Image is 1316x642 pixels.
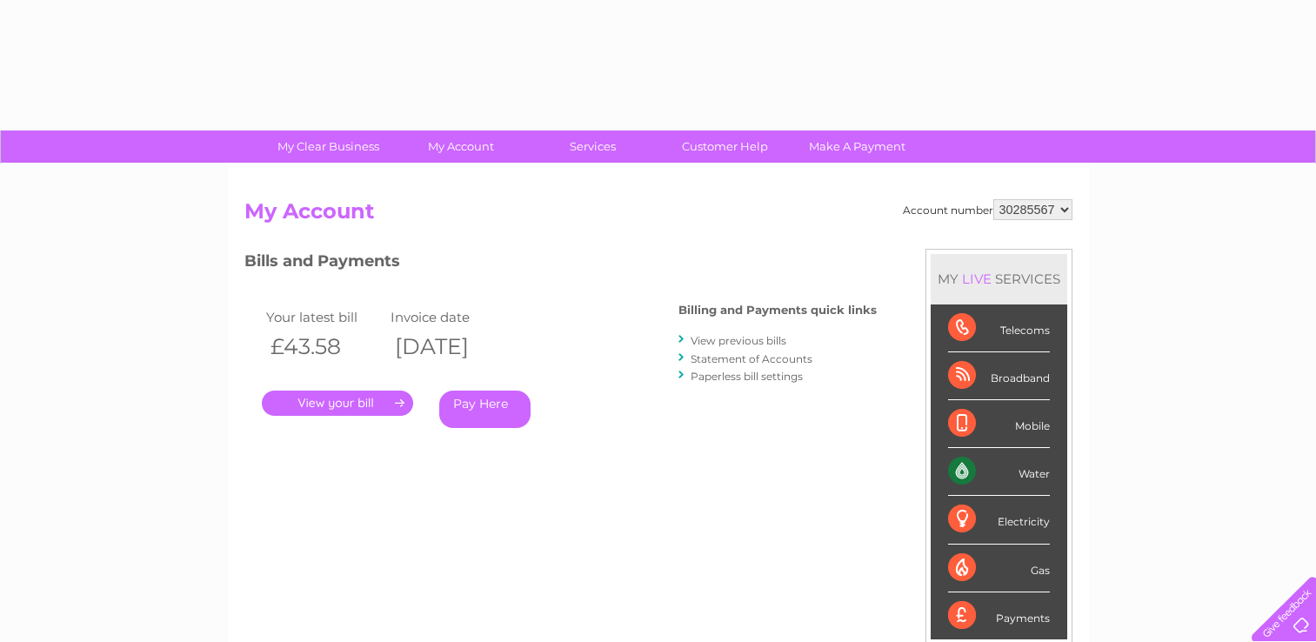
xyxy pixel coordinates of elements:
[389,130,532,163] a: My Account
[948,496,1050,544] div: Electricity
[386,305,511,329] td: Invoice date
[439,391,531,428] a: Pay Here
[903,199,1072,220] div: Account number
[948,592,1050,639] div: Payments
[262,305,387,329] td: Your latest bill
[262,391,413,416] a: .
[653,130,797,163] a: Customer Help
[948,545,1050,592] div: Gas
[948,400,1050,448] div: Mobile
[948,448,1050,496] div: Water
[244,199,1072,232] h2: My Account
[262,329,387,364] th: £43.58
[948,352,1050,400] div: Broadband
[257,130,400,163] a: My Clear Business
[691,370,803,383] a: Paperless bill settings
[386,329,511,364] th: [DATE]
[244,249,877,279] h3: Bills and Payments
[931,254,1067,304] div: MY SERVICES
[785,130,929,163] a: Make A Payment
[678,304,877,317] h4: Billing and Payments quick links
[948,304,1050,352] div: Telecoms
[521,130,665,163] a: Services
[959,271,995,287] div: LIVE
[691,334,786,347] a: View previous bills
[691,352,812,365] a: Statement of Accounts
